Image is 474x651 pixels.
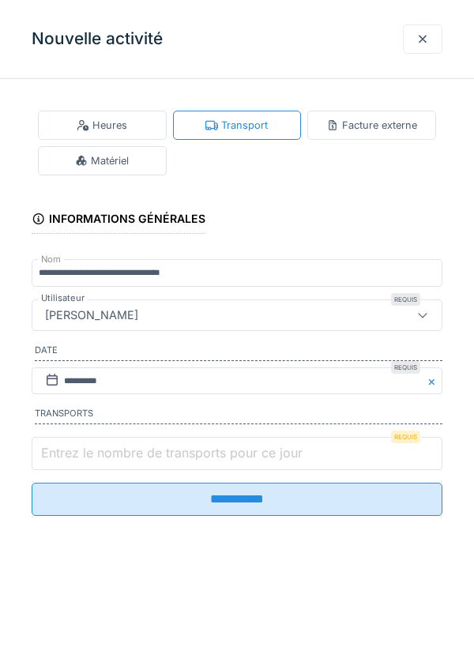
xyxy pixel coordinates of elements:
div: Matériel [75,153,129,168]
div: Requis [391,361,420,374]
div: Informations générales [32,207,205,234]
h3: Nouvelle activité [32,29,163,49]
label: Date [35,344,442,361]
button: Close [425,367,442,395]
div: Requis [391,293,420,306]
label: Nom [38,253,64,266]
label: Utilisateur [38,292,88,305]
label: Entrez le nombre de transports pour ce jour [38,443,306,462]
div: [PERSON_NAME] [39,307,145,324]
div: Requis [391,431,420,443]
div: Heures [77,118,127,133]
div: Facture externe [326,118,417,133]
label: Transports [35,407,442,424]
div: Transport [205,118,268,133]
